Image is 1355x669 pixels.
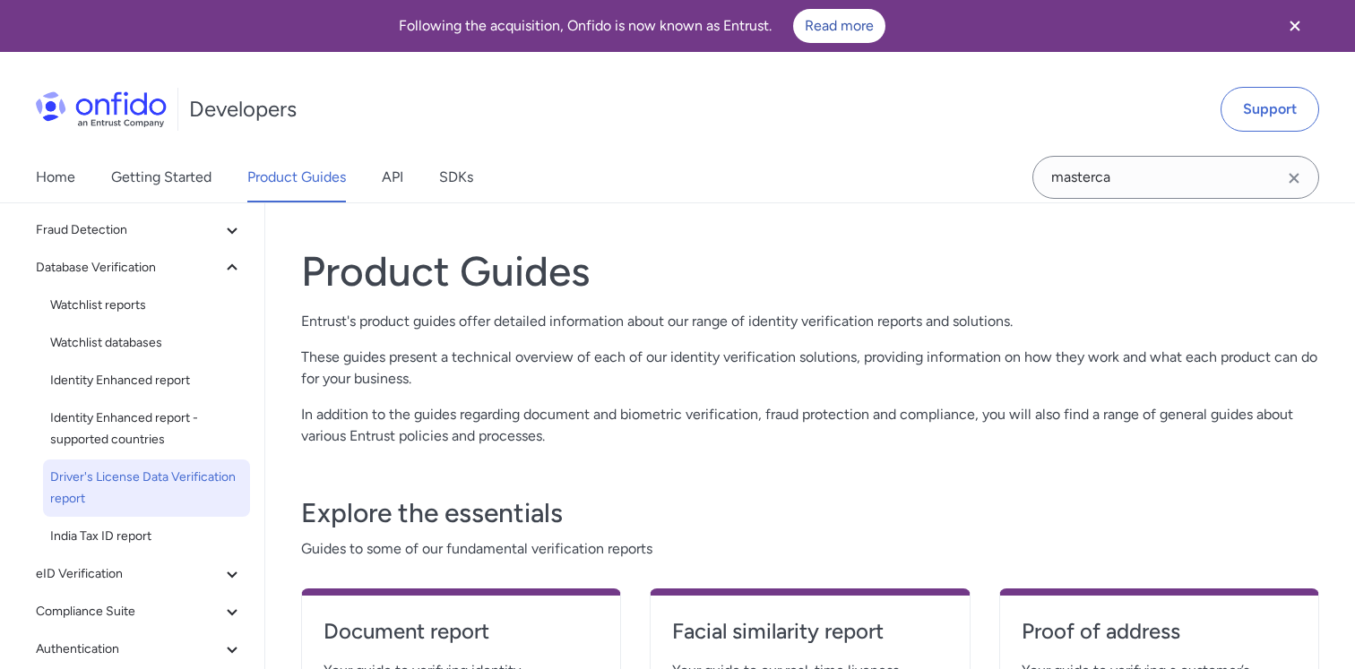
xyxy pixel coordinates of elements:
[43,287,250,323] a: Watchlist reports
[50,526,243,547] span: India Tax ID report
[36,639,221,660] span: Authentication
[36,601,221,622] span: Compliance Suite
[50,332,243,354] span: Watchlist databases
[301,495,1319,531] h3: Explore the essentials
[382,152,403,202] a: API
[43,363,250,399] a: Identity Enhanced report
[1022,617,1297,660] a: Proof of address
[324,617,599,646] h4: Document report
[672,617,947,646] h4: Facial similarity report
[50,467,243,510] span: Driver's License Data Verification report
[301,538,1319,560] span: Guides to some of our fundamental verification reports
[29,250,250,286] button: Database Verification
[247,152,346,202] a: Product Guides
[36,257,221,279] span: Database Verification
[43,325,250,361] a: Watchlist databases
[439,152,473,202] a: SDKs
[29,631,250,667] button: Authentication
[29,212,250,248] button: Fraud Detection
[50,295,243,316] span: Watchlist reports
[50,370,243,391] span: Identity Enhanced report
[301,311,1319,332] p: Entrust's product guides offer detailed information about our range of identity verification repo...
[50,407,243,450] span: Identity Enhanced report - supported countries
[672,617,947,660] a: Facial similarity report
[301,347,1319,390] p: These guides present a technical overview of each of our identity verification solutions, providi...
[301,404,1319,447] p: In addition to the guides regarding document and biometric verification, fraud protection and com...
[324,617,599,660] a: Document report
[793,9,885,43] a: Read more
[301,246,1319,296] h1: Product Guides
[36,91,167,127] img: Onfido Logo
[29,556,250,592] button: eID Verification
[1032,156,1319,199] input: Onfido search input field
[1284,15,1306,37] svg: Close banner
[43,400,250,458] a: Identity Enhanced report - supported countries
[36,563,221,585] span: eID Verification
[29,594,250,630] button: Compliance Suite
[111,152,211,202] a: Getting Started
[36,152,75,202] a: Home
[1283,167,1305,189] svg: Clear search field button
[43,459,250,517] a: Driver's License Data Verification report
[1221,87,1319,132] a: Support
[1262,4,1328,48] button: Close banner
[189,95,297,124] h1: Developers
[1022,617,1297,646] h4: Proof of address
[22,9,1262,43] div: Following the acquisition, Onfido is now known as Entrust.
[36,219,221,241] span: Fraud Detection
[43,519,250,554] a: India Tax ID report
